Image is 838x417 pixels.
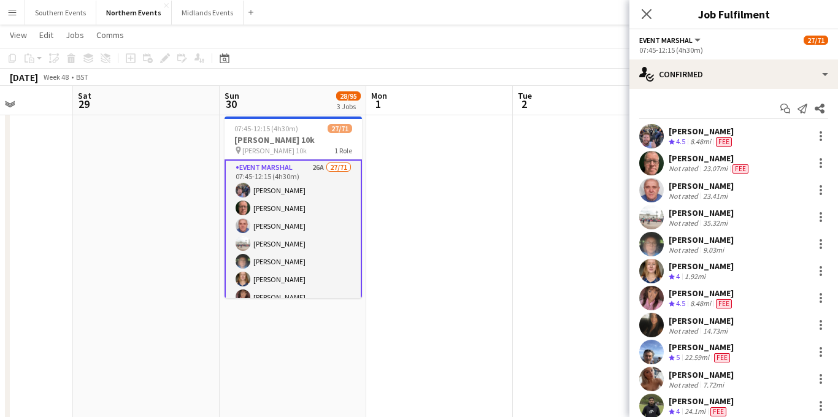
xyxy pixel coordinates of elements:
[676,272,680,281] span: 4
[669,180,734,191] div: [PERSON_NAME]
[676,137,685,146] span: 4.5
[337,102,360,111] div: 3 Jobs
[701,191,730,201] div: 23.41mi
[516,97,532,111] span: 2
[701,380,726,389] div: 7.72mi
[76,97,91,111] span: 29
[669,315,734,326] div: [PERSON_NAME]
[688,137,713,147] div: 8.48mi
[701,245,726,254] div: 9.03mi
[25,1,96,25] button: Southern Events
[669,218,701,228] div: Not rated
[40,72,71,82] span: Week 48
[371,90,387,101] span: Mon
[639,36,693,45] span: Event Marshal
[234,124,298,133] span: 07:45-12:15 (4h30m)
[336,91,361,101] span: 28/95
[669,288,734,299] div: [PERSON_NAME]
[34,27,58,43] a: Edit
[669,164,701,174] div: Not rated
[669,261,734,272] div: [PERSON_NAME]
[701,218,730,228] div: 35.32mi
[669,191,701,201] div: Not rated
[669,153,751,164] div: [PERSON_NAME]
[682,272,708,282] div: 1.92mi
[369,97,387,111] span: 1
[669,342,734,353] div: [PERSON_NAME]
[225,90,239,101] span: Sun
[682,353,712,363] div: 22.59mi
[629,59,838,89] div: Confirmed
[223,97,239,111] span: 30
[730,164,751,174] div: Crew has different fees then in role
[682,407,708,417] div: 24.1mi
[334,146,352,155] span: 1 Role
[701,164,730,174] div: 23.07mi
[676,407,680,416] span: 4
[91,27,129,43] a: Comms
[713,137,734,147] div: Crew has different fees then in role
[78,90,91,101] span: Sat
[61,27,89,43] a: Jobs
[96,29,124,40] span: Comms
[712,353,732,363] div: Crew has different fees then in role
[669,380,701,389] div: Not rated
[708,407,729,417] div: Crew has different fees then in role
[669,396,734,407] div: [PERSON_NAME]
[676,299,685,308] span: 4.5
[669,245,701,254] div: Not rated
[242,146,307,155] span: [PERSON_NAME] 10k
[172,1,244,25] button: Midlands Events
[10,29,27,40] span: View
[669,126,734,137] div: [PERSON_NAME]
[629,6,838,22] h3: Job Fulfilment
[669,207,734,218] div: [PERSON_NAME]
[76,72,88,82] div: BST
[669,369,734,380] div: [PERSON_NAME]
[225,134,362,145] h3: [PERSON_NAME] 10k
[96,1,172,25] button: Northern Events
[716,299,732,308] span: Fee
[5,27,32,43] a: View
[676,353,680,362] span: 5
[701,326,730,335] div: 14.73mi
[39,29,53,40] span: Edit
[518,90,532,101] span: Tue
[688,299,713,309] div: 8.48mi
[716,137,732,147] span: Fee
[639,45,828,55] div: 07:45-12:15 (4h30m)
[66,29,84,40] span: Jobs
[225,117,362,298] app-job-card: 07:45-12:15 (4h30m)27/71[PERSON_NAME] 10k [PERSON_NAME] 10k1 RoleEvent Marshal26A27/7107:45-12:15...
[669,234,734,245] div: [PERSON_NAME]
[804,36,828,45] span: 27/71
[669,326,701,335] div: Not rated
[639,36,702,45] button: Event Marshal
[10,71,38,83] div: [DATE]
[710,407,726,416] span: Fee
[714,353,730,362] span: Fee
[732,164,748,174] span: Fee
[713,299,734,309] div: Crew has different fees then in role
[328,124,352,133] span: 27/71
